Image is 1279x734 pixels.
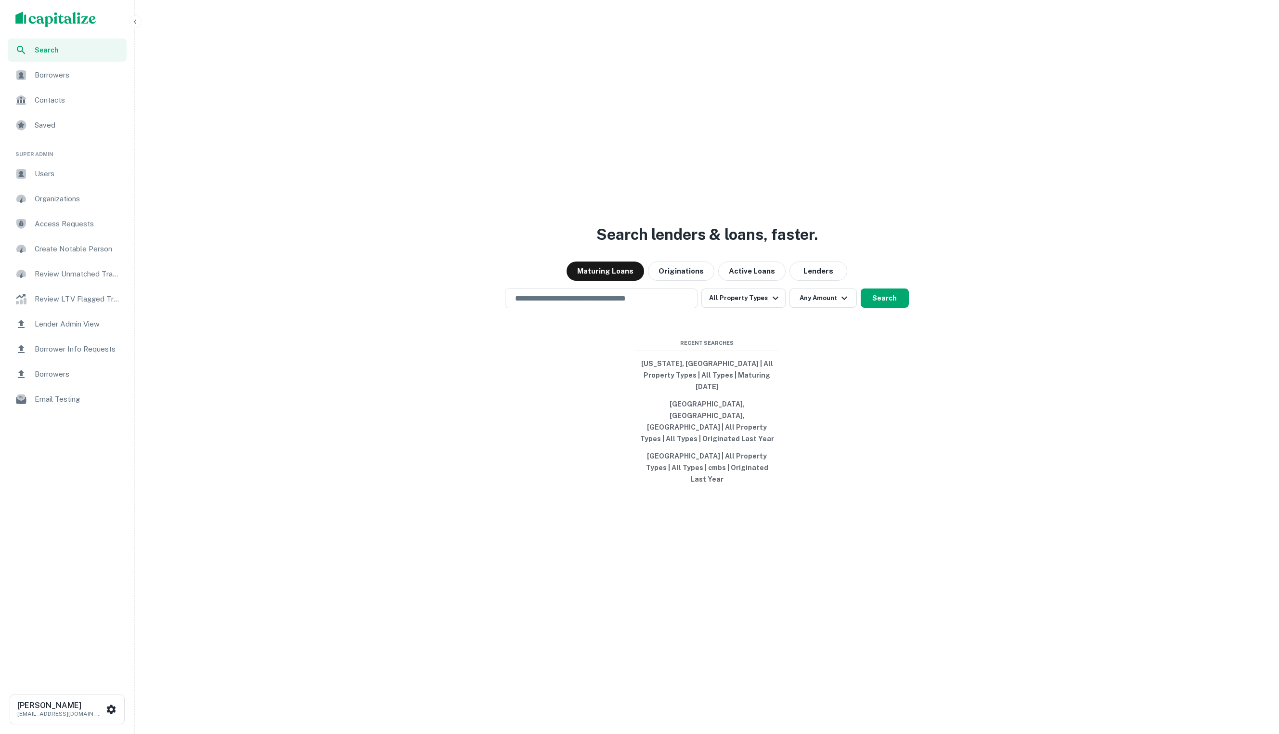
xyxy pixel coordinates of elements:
a: Email Testing [8,388,127,411]
span: Saved [35,119,121,131]
a: Borrowers [8,363,127,386]
a: Search [8,39,127,62]
span: Borrowers [35,368,121,380]
button: [GEOGRAPHIC_DATA], [GEOGRAPHIC_DATA], [GEOGRAPHIC_DATA] | All Property Types | All Types | Origin... [635,395,779,447]
span: Contacts [35,94,121,106]
span: Borrower Info Requests [35,343,121,355]
a: Create Notable Person [8,237,127,261]
button: Search [861,288,909,308]
button: Lenders [789,262,847,281]
h6: [PERSON_NAME] [17,702,104,709]
span: Create Notable Person [35,243,121,255]
span: Review LTV Flagged Transactions [35,293,121,305]
li: Super Admin [8,139,127,162]
span: Lender Admin View [35,318,121,330]
button: Maturing Loans [567,262,644,281]
a: Lender Admin View [8,313,127,336]
span: Email Testing [35,393,121,405]
button: [US_STATE], [GEOGRAPHIC_DATA] | All Property Types | All Types | Maturing [DATE] [635,355,779,395]
iframe: Chat Widget [1231,657,1279,703]
span: Borrowers [35,69,121,81]
button: [GEOGRAPHIC_DATA] | All Property Types | All Types | cmbs | Originated Last Year [635,447,779,488]
a: Access Requests [8,212,127,236]
p: [EMAIL_ADDRESS][DOMAIN_NAME] [17,709,104,718]
a: Review Unmatched Transactions [8,262,127,286]
span: Review Unmatched Transactions [35,268,121,280]
span: Users [35,168,121,180]
span: Search [35,45,121,55]
span: Access Requests [35,218,121,230]
a: Review LTV Flagged Transactions [8,288,127,311]
button: Any Amount [789,288,857,308]
button: Active Loans [718,262,786,281]
a: Organizations [8,187,127,210]
img: capitalize-logo.png [15,12,96,27]
a: Borrowers [8,64,127,87]
button: All Property Types [701,288,785,308]
a: Borrower Info Requests [8,338,127,361]
span: Organizations [35,193,121,205]
span: Recent Searches [635,339,779,347]
a: Saved [8,114,127,137]
a: Users [8,162,127,185]
button: [PERSON_NAME][EMAIL_ADDRESS][DOMAIN_NAME] [10,695,125,724]
a: Contacts [8,89,127,112]
h3: Search lenders & loans, faster. [596,223,818,246]
button: Originations [648,262,714,281]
